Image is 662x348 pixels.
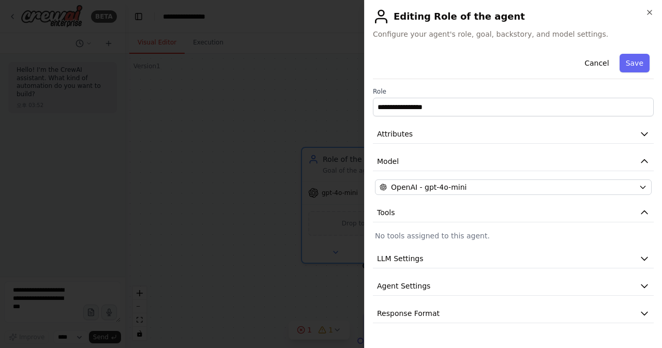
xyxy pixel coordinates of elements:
span: Agent Settings [377,281,430,291]
span: OpenAI - gpt-4o-mini [391,182,467,192]
span: Attributes [377,129,413,139]
h2: Editing Role of the agent [373,8,654,25]
label: Role [373,87,654,96]
p: No tools assigned to this agent. [375,231,652,241]
span: LLM Settings [377,253,424,264]
button: Attributes [373,125,654,144]
button: Save [620,54,650,72]
button: Agent Settings [373,277,654,296]
span: Response Format [377,308,440,319]
span: Configure your agent's role, goal, backstory, and model settings. [373,29,654,39]
button: Cancel [578,54,615,72]
button: Model [373,152,654,171]
button: Tools [373,203,654,222]
button: Response Format [373,304,654,323]
button: OpenAI - gpt-4o-mini [375,179,652,195]
span: Tools [377,207,395,218]
button: LLM Settings [373,249,654,268]
span: Model [377,156,399,167]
